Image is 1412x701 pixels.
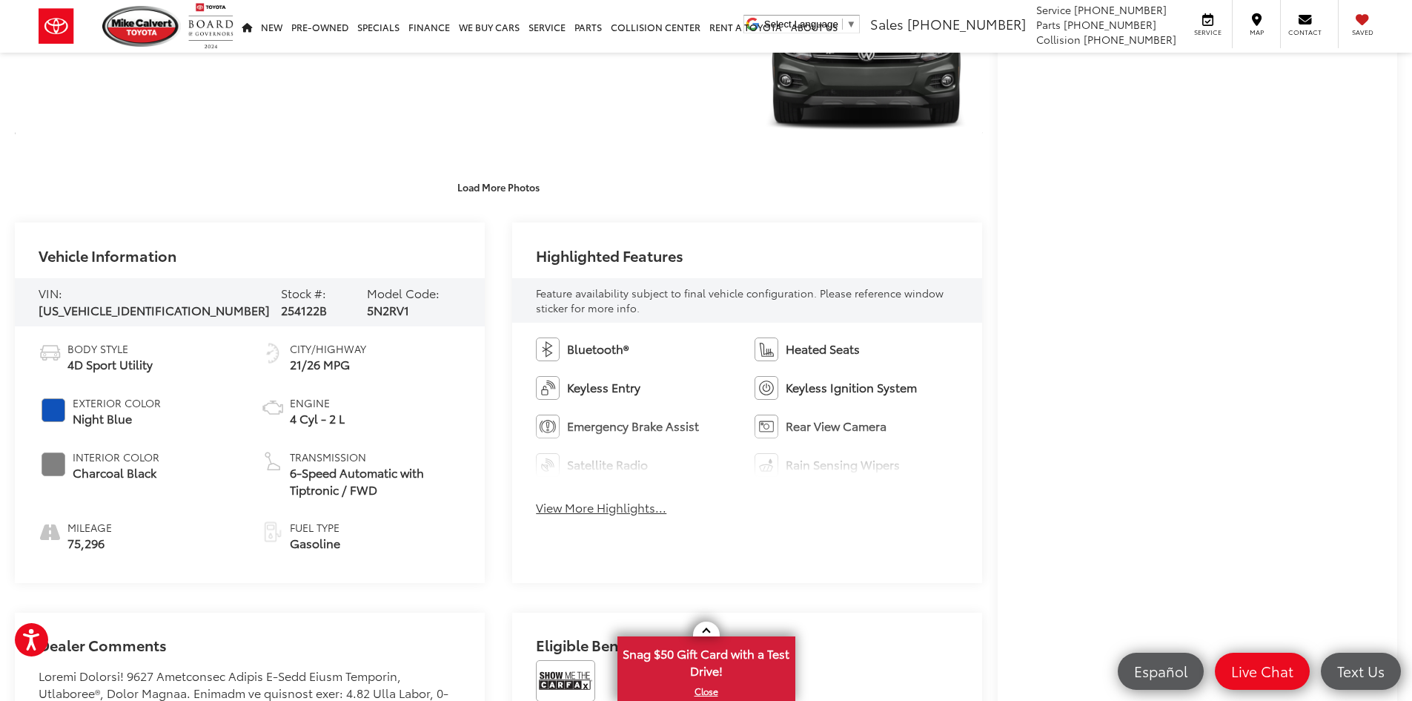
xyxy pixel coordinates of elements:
[1074,2,1167,17] span: [PHONE_NUMBER]
[907,14,1026,33] span: [PHONE_NUMBER]
[290,450,461,464] span: Transmission
[42,452,65,476] span: #808080
[1036,2,1071,17] span: Service
[290,520,340,535] span: Fuel Type
[755,415,778,438] img: Rear View Camera
[102,6,181,47] img: Mike Calvert Toyota
[67,535,112,552] span: 75,296
[536,636,958,660] h2: Eligible Benefits
[73,395,161,410] span: Exterior Color
[755,376,778,400] img: Keyless Ignition System
[290,395,345,410] span: Engine
[1288,27,1322,37] span: Contact
[67,341,153,356] span: Body Style
[1321,653,1401,690] a: Text Us
[73,450,159,464] span: Interior Color
[1118,653,1204,690] a: Español
[536,286,944,315] span: Feature availability subject to final vehicle configuration. Please reference window sticker for ...
[290,464,461,498] span: 6-Speed Automatic with Tiptronic / FWD
[67,356,153,373] span: 4D Sport Utility
[367,284,440,301] span: Model Code:
[290,341,366,356] span: City/Highway
[73,410,161,427] span: Night Blue
[870,14,904,33] span: Sales
[1036,17,1061,32] span: Parts
[536,247,683,263] h2: Highlighted Features
[447,174,550,200] button: Load More Photos
[290,410,345,427] span: 4 Cyl - 2 L
[567,340,629,358] span: Bluetooth®
[1240,27,1273,37] span: Map
[290,535,340,552] span: Gasoline
[1127,662,1195,680] span: Español
[1346,27,1379,37] span: Saved
[619,638,794,683] span: Snag $50 Gift Card with a Test Drive!
[536,415,560,438] img: Emergency Brake Assist
[846,19,856,30] span: ▼
[755,338,778,361] img: Heated Seats
[39,636,461,668] h2: Dealer Comments
[567,379,640,396] span: Keyless Entry
[1330,662,1392,680] span: Text Us
[842,19,843,30] span: ​
[73,464,159,481] span: Charcoal Black
[42,398,65,422] span: #0F52BA
[536,499,666,516] button: View More Highlights...
[536,376,560,400] img: Keyless Entry
[536,338,560,361] img: Bluetooth®
[786,379,917,396] span: Keyless Ignition System
[1215,653,1310,690] a: Live Chat
[367,301,409,318] span: 5N2RV1
[1064,17,1156,32] span: [PHONE_NUMBER]
[67,520,112,535] span: Mileage
[1036,32,1081,47] span: Collision
[1191,27,1224,37] span: Service
[290,356,366,373] span: 21/26 MPG
[261,341,285,365] img: Fuel Economy
[39,520,60,541] i: mileage icon
[1224,662,1301,680] span: Live Chat
[786,340,860,358] span: Heated Seats
[1084,32,1176,47] span: [PHONE_NUMBER]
